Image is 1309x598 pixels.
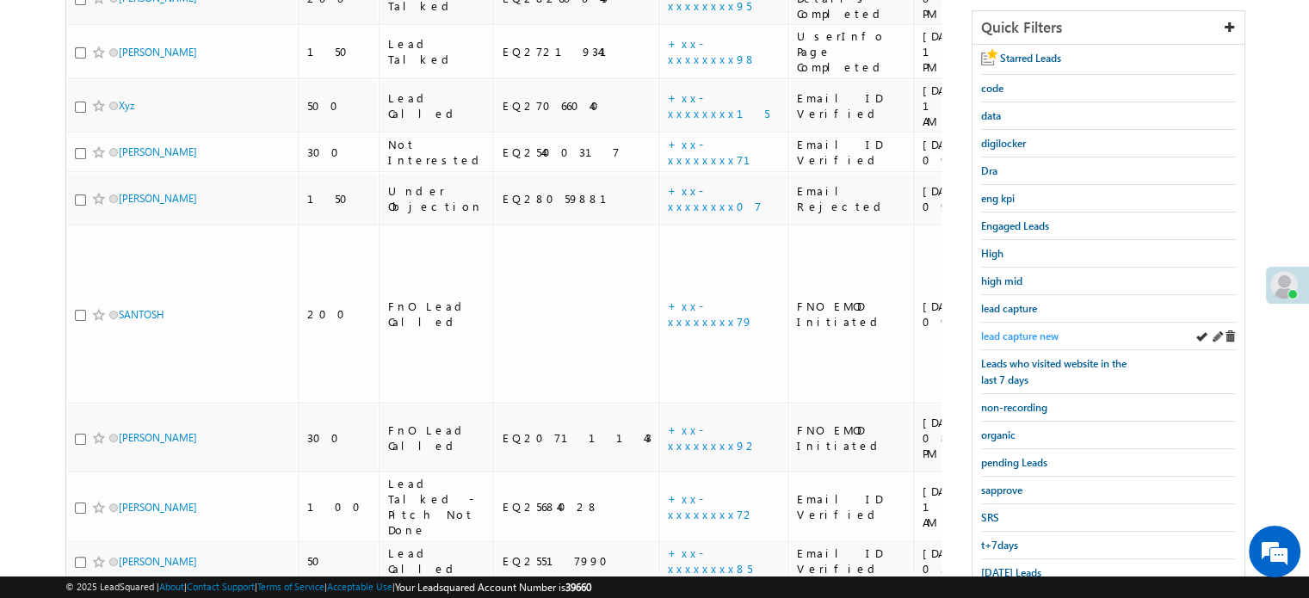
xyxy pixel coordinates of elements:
[502,553,651,569] div: EQ25517990
[668,90,769,120] a: +xx-xxxxxxxx15
[981,428,1016,441] span: organic
[797,546,905,576] div: Email ID Verified
[159,581,184,592] a: About
[668,183,762,213] a: +xx-xxxxxxxx07
[972,11,1244,45] div: Quick Filters
[388,183,485,214] div: Under Objection
[668,422,758,453] a: +xx-xxxxxxxx92
[923,137,1010,168] div: [DATE] 09:36 AM
[307,44,371,59] div: 150
[668,546,752,576] a: +xx-xxxxxxxx85
[981,82,1003,95] span: code
[502,191,651,207] div: EQ28059881
[981,247,1003,260] span: High
[981,192,1015,205] span: eng kpi
[388,137,485,168] div: Not Interested
[923,83,1010,129] div: [DATE] 11:26 AM
[923,415,1010,461] div: [DATE] 08:18 PM
[981,456,1047,469] span: pending Leads
[327,581,392,592] a: Acceptable Use
[981,137,1026,150] span: digilocker
[668,491,756,521] a: +xx-xxxxxxxx72
[257,581,324,592] a: Terms of Service
[119,555,197,568] a: [PERSON_NAME]
[307,191,371,207] div: 150
[981,164,997,177] span: Dra
[388,299,485,330] div: FnO Lead Called
[565,581,591,594] span: 39660
[65,579,591,595] span: © 2025 LeadSquared | | | | |
[187,581,255,592] a: Contact Support
[119,46,197,59] a: [PERSON_NAME]
[502,430,651,446] div: EQ20711143
[502,499,651,515] div: EQ25684028
[923,28,1010,75] div: [DATE] 12:41 PM
[797,422,905,453] div: FNO EMOD Initiated
[119,145,197,158] a: [PERSON_NAME]
[388,546,485,576] div: Lead Called
[981,274,1022,287] span: high mid
[388,36,485,67] div: Lead Talked
[981,539,1018,552] span: t+7days
[502,145,651,160] div: EQ25400317
[388,90,485,121] div: Lead Called
[119,99,134,112] a: Xyz
[923,299,1010,330] div: [DATE] 09:26 AM
[797,183,905,214] div: Email Rejected
[307,499,371,515] div: 100
[502,98,651,114] div: EQ27066040
[119,501,197,514] a: [PERSON_NAME]
[307,145,371,160] div: 300
[981,357,1127,386] span: Leads who visited website in the last 7 days
[797,90,905,121] div: Email ID Verified
[981,219,1049,232] span: Engaged Leads
[395,581,591,594] span: Your Leadsquared Account Number is
[797,491,905,522] div: Email ID Verified
[388,476,485,538] div: Lead Talked - Pitch Not Done
[307,553,371,569] div: 50
[797,137,905,168] div: Email ID Verified
[981,511,999,524] span: SRS
[981,401,1047,414] span: non-recording
[119,308,164,321] a: SANTOSH
[1000,52,1061,65] span: Starred Leads
[981,330,1059,342] span: lead capture new
[797,299,905,330] div: FNO EMOD Initiated
[923,183,1010,214] div: [DATE] 09:24 AM
[668,299,753,329] a: +xx-xxxxxxxx79
[981,109,1001,122] span: data
[923,546,1010,576] div: [DATE] 03:39 AM
[923,484,1010,530] div: [DATE] 10:57 AM
[981,302,1037,315] span: lead capture
[307,306,371,322] div: 200
[307,98,371,114] div: 500
[981,484,1022,496] span: sapprove
[119,192,197,205] a: [PERSON_NAME]
[668,137,771,167] a: +xx-xxxxxxxx71
[668,36,756,66] a: +xx-xxxxxxxx98
[119,431,197,444] a: [PERSON_NAME]
[307,430,371,446] div: 300
[797,28,905,75] div: UserInfo Page Completed
[388,422,485,453] div: FnO Lead Called
[502,44,651,59] div: EQ27219341
[981,566,1041,579] span: [DATE] Leads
